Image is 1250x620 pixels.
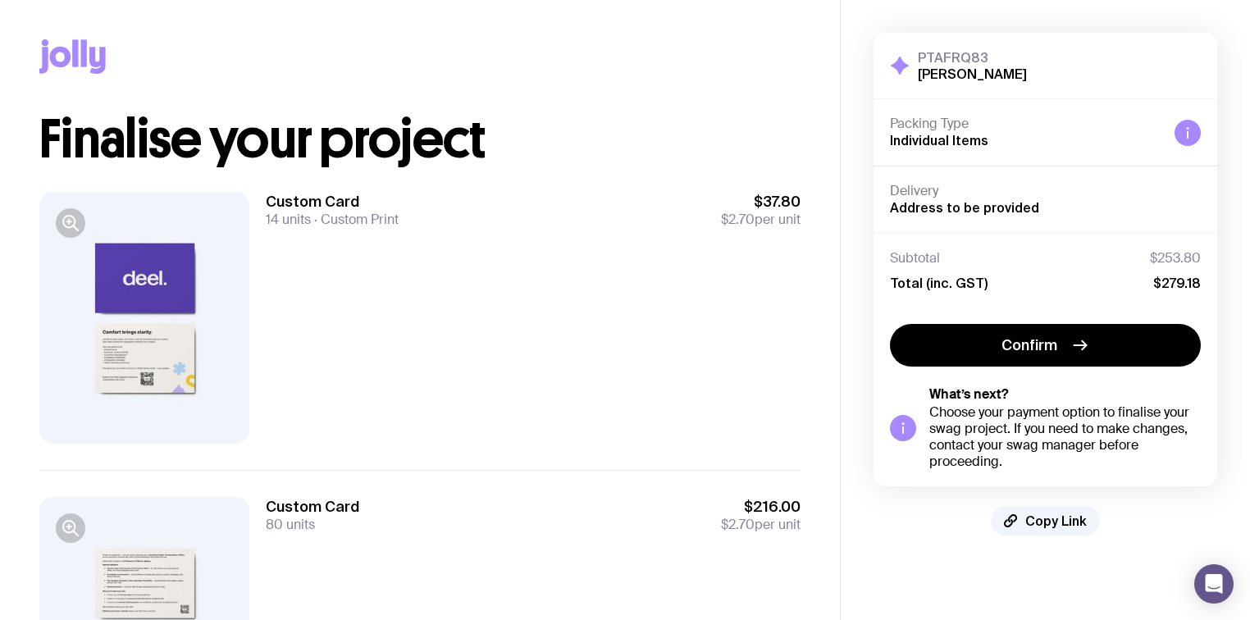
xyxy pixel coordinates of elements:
[1153,275,1201,291] span: $279.18
[918,66,1027,82] h2: [PERSON_NAME]
[266,516,315,533] span: 80 units
[266,192,399,212] h3: Custom Card
[890,133,988,148] span: Individual Items
[1150,250,1201,267] span: $253.80
[1025,513,1087,529] span: Copy Link
[721,517,801,533] span: per unit
[929,386,1201,403] h5: What’s next?
[721,212,801,228] span: per unit
[918,49,1027,66] h3: PTAFRQ83
[991,506,1100,536] button: Copy Link
[890,324,1201,367] button: Confirm
[1194,564,1234,604] div: Open Intercom Messenger
[1001,335,1057,355] span: Confirm
[721,516,755,533] span: $2.70
[721,211,755,228] span: $2.70
[39,113,801,166] h1: Finalise your project
[266,211,311,228] span: 14 units
[721,192,801,212] span: $37.80
[890,275,988,291] span: Total (inc. GST)
[266,497,359,517] h3: Custom Card
[890,200,1039,215] span: Address to be provided
[311,211,399,228] span: Custom Print
[890,183,1201,199] h4: Delivery
[890,116,1161,132] h4: Packing Type
[721,497,801,517] span: $216.00
[929,404,1201,470] div: Choose your payment option to finalise your swag project. If you need to make changes, contact yo...
[890,250,940,267] span: Subtotal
